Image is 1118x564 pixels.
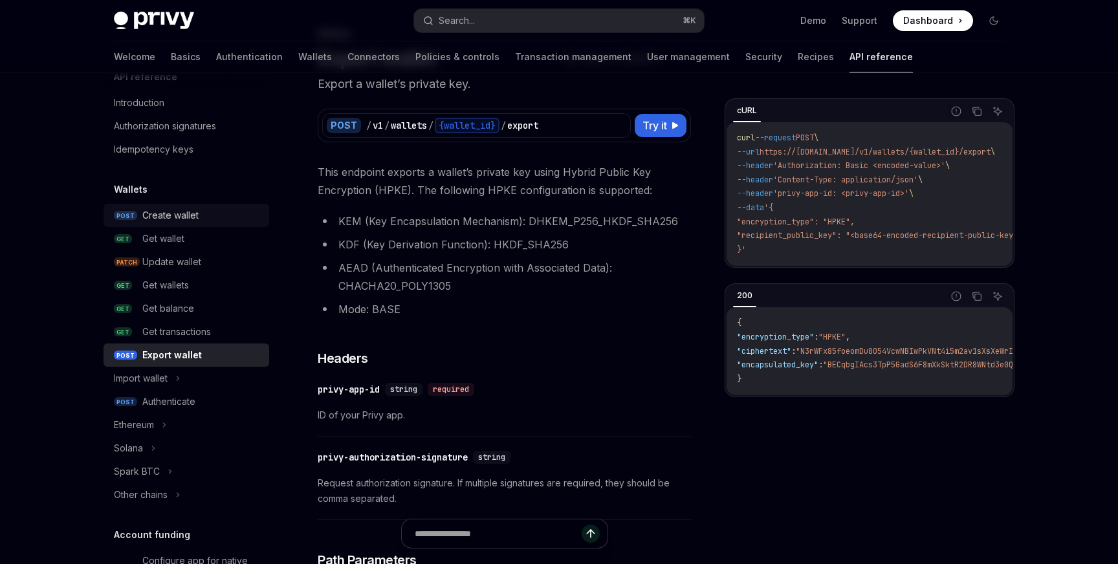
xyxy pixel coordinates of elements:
[435,118,499,133] div: {wallet_id}
[773,160,945,171] span: 'Authorization: Basic <encoded-value>'
[893,10,973,31] a: Dashboard
[849,41,913,72] a: API reference
[818,360,823,370] span: :
[737,230,1022,241] span: "recipient_public_key": "<base64-encoded-recipient-public-key>"
[318,212,691,230] li: KEM (Key Encapsulation Mechanism): DHKEM_P256_HKDF_SHA256
[104,204,269,227] a: POSTCreate wallet
[318,300,691,318] li: Mode: BASE
[814,332,818,342] span: :
[391,119,427,132] div: wallets
[414,9,704,32] button: Search...⌘K
[114,487,168,503] div: Other chains
[114,211,137,221] span: POST
[104,227,269,250] a: GETGet wallet
[318,451,468,464] div: privy-authorization-signature
[142,231,184,246] div: Get wallet
[737,133,755,143] span: curl
[298,41,332,72] a: Wallets
[104,390,269,413] a: POSTAuthenticate
[745,41,782,72] a: Security
[114,440,143,456] div: Solana
[384,119,389,132] div: /
[104,297,269,320] a: GETGet balance
[114,41,155,72] a: Welcome
[773,175,918,185] span: 'Content-Type: application/json'
[142,208,199,223] div: Create wallet
[114,142,193,157] div: Idempotency keys
[171,41,201,72] a: Basics
[114,304,132,314] span: GET
[318,75,691,93] p: Export a wallet’s private key.
[773,188,909,199] span: 'privy-app-id: <privy-app-id>'
[114,12,194,30] img: dark logo
[989,288,1006,305] button: Ask AI
[114,397,137,407] span: POST
[327,118,361,133] div: POST
[948,288,965,305] button: Report incorrect code
[948,103,965,120] button: Report incorrect code
[114,257,140,267] span: PATCH
[737,175,773,185] span: --header
[318,475,691,506] span: Request authorization signature. If multiple signatures are required, they should be comma separa...
[647,41,730,72] a: User management
[114,118,216,134] div: Authorization signatures
[104,114,269,138] a: Authorization signatures
[439,13,475,28] div: Search...
[114,327,132,337] span: GET
[142,347,202,363] div: Export wallet
[318,383,380,396] div: privy-app-id
[501,119,506,132] div: /
[428,383,474,396] div: required
[347,41,400,72] a: Connectors
[507,119,538,132] div: export
[318,349,368,367] span: Headers
[683,16,696,26] span: ⌘ K
[798,41,834,72] a: Recipes
[104,343,269,367] a: POSTExport wallet
[991,147,995,157] span: \
[114,234,132,244] span: GET
[114,281,132,290] span: GET
[918,175,923,185] span: \
[989,103,1006,120] button: Ask AI
[969,103,985,120] button: Copy the contents from the code block
[737,160,773,171] span: --header
[814,133,818,143] span: \
[983,10,1004,31] button: Toggle dark mode
[104,274,269,297] a: GETGet wallets
[318,407,691,423] span: ID of your Privy app.
[114,351,137,360] span: POST
[216,41,283,72] a: Authentication
[390,384,417,395] span: string
[755,133,796,143] span: --request
[737,318,741,328] span: {
[582,525,600,543] button: Send message
[515,41,631,72] a: Transaction management
[366,119,371,132] div: /
[114,371,168,386] div: Import wallet
[642,118,667,133] span: Try it
[142,254,201,270] div: Update wallet
[760,147,991,157] span: https://[DOMAIN_NAME]/v1/wallets/{wallet_id}/export
[104,138,269,161] a: Idempotency keys
[737,360,818,370] span: "encapsulated_key"
[737,244,746,255] span: }'
[142,394,195,409] div: Authenticate
[114,95,164,111] div: Introduction
[318,163,691,199] span: This endpoint exports a wallet’s private key using Hybrid Public Key Encryption (HPKE). The follo...
[428,119,433,132] div: /
[318,259,691,295] li: AEAD (Authenticated Encryption with Associated Data): CHACHA20_POLY1305
[478,452,505,462] span: string
[737,217,855,227] span: "encryption_type": "HPKE",
[373,119,383,132] div: v1
[737,202,764,213] span: --data
[114,464,160,479] div: Spark BTC
[142,301,194,316] div: Get balance
[104,320,269,343] a: GETGet transactions
[415,41,499,72] a: Policies & controls
[842,14,877,27] a: Support
[909,188,914,199] span: \
[846,332,850,342] span: ,
[969,288,985,305] button: Copy the contents from the code block
[114,182,148,197] h5: Wallets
